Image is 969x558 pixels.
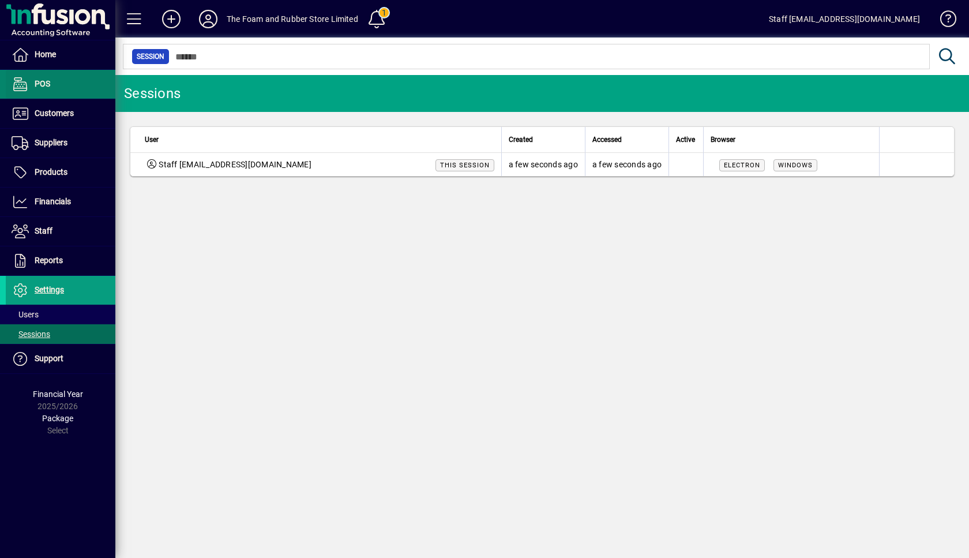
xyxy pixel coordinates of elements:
a: Financials [6,188,115,216]
a: Reports [6,246,115,275]
span: Suppliers [35,138,67,147]
span: Browser [711,133,735,146]
span: Active [676,133,695,146]
a: Products [6,158,115,187]
span: Support [35,354,63,363]
a: Users [6,305,115,324]
span: Users [12,310,39,319]
span: Settings [35,285,64,294]
span: Financials [35,197,71,206]
span: Electron [724,162,760,169]
td: a few seconds ago [585,153,668,176]
a: Suppliers [6,129,115,158]
td: a few seconds ago [501,153,585,176]
span: Products [35,167,67,177]
a: Support [6,344,115,373]
span: Package [42,414,73,423]
span: POS [35,79,50,88]
a: Staff [6,217,115,246]
span: Sessions [12,329,50,339]
span: Created [509,133,533,146]
span: Financial Year [33,390,83,399]
span: Windows [778,162,813,169]
a: Customers [6,99,115,128]
span: Session [137,51,164,62]
div: Staff [EMAIL_ADDRESS][DOMAIN_NAME] [769,10,920,28]
a: POS [6,70,115,99]
span: This session [440,162,490,169]
span: Home [35,50,56,59]
div: Mozilla/5.0 (Windows NT 10.0; Win64; x64) AppleWebKit/537.36 (KHTML, like Gecko) infusion-electro... [711,159,872,171]
span: User [145,133,159,146]
div: The Foam and Rubber Store Limited [227,10,358,28]
a: Sessions [6,324,115,344]
span: Staff [EMAIL_ADDRESS][DOMAIN_NAME] [159,159,311,171]
span: Staff [35,226,52,235]
div: Sessions [124,84,181,103]
a: Knowledge Base [932,2,955,40]
button: Add [153,9,190,29]
span: Customers [35,108,74,118]
a: Home [6,40,115,69]
button: Profile [190,9,227,29]
span: Accessed [592,133,622,146]
span: Reports [35,256,63,265]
